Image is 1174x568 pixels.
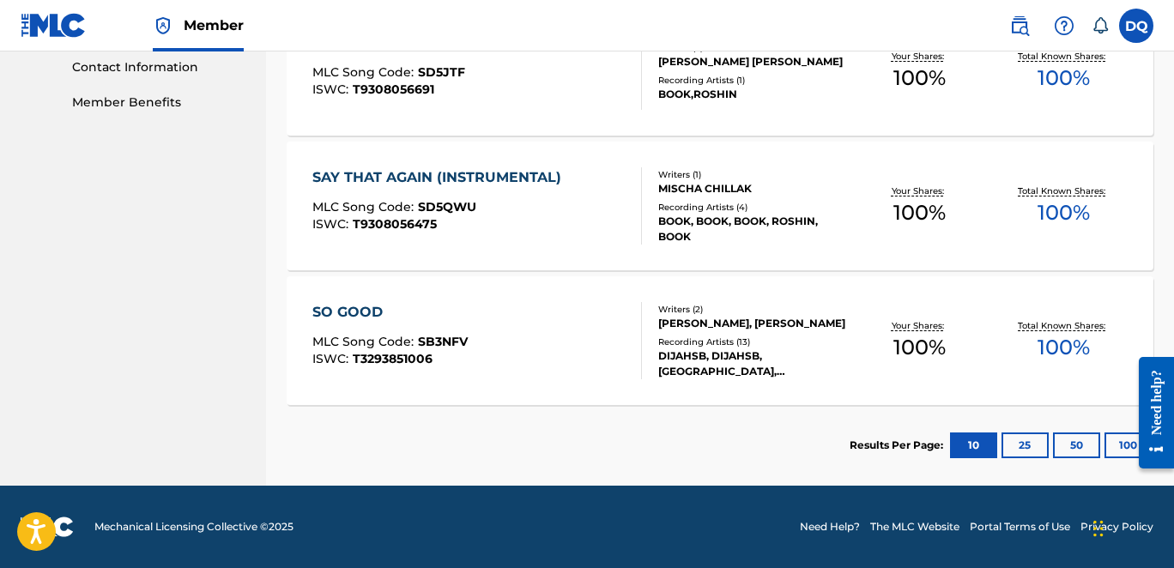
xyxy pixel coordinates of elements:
[1002,432,1049,458] button: 25
[892,50,948,63] p: Your Shares:
[1104,432,1152,458] button: 100
[1038,332,1090,363] span: 100 %
[893,197,946,228] span: 100 %
[658,348,848,379] div: DIJAHSB, DIJAHSB, [GEOGRAPHIC_DATA], [GEOGRAPHIC_DATA], [GEOGRAPHIC_DATA]
[287,142,1153,270] a: SAY THAT AGAIN (INSTRUMENTAL)MLC Song Code:SD5QWUISWC:T9308056475Writers (1)MISCHA CHILLAKRecordi...
[21,517,74,537] img: logo
[1018,50,1110,63] p: Total Known Shares:
[184,15,244,35] span: Member
[1093,503,1104,554] div: Drag
[658,316,848,331] div: [PERSON_NAME], [PERSON_NAME]
[1088,486,1174,568] iframe: Chat Widget
[1080,519,1153,535] a: Privacy Policy
[287,7,1153,136] a: SAY THAT AGAINMLC Song Code:SD5JTFISWC:T9308056691Writers (2)[PERSON_NAME] [PERSON_NAME]Recording...
[72,58,245,76] a: Contact Information
[1053,432,1100,458] button: 50
[658,74,848,87] div: Recording Artists ( 1 )
[418,64,465,80] span: SD5JTF
[970,519,1070,535] a: Portal Terms of Use
[1119,9,1153,43] div: User Menu
[1126,343,1174,481] iframe: Resource Center
[658,181,848,196] div: MISCHA CHILLAK
[418,334,468,349] span: SB3NFV
[893,332,946,363] span: 100 %
[153,15,173,36] img: Top Rightsholder
[353,351,433,366] span: T3293851006
[893,63,946,94] span: 100 %
[950,432,997,458] button: 10
[1018,319,1110,332] p: Total Known Shares:
[72,94,245,112] a: Member Benefits
[312,167,570,188] div: SAY THAT AGAIN (INSTRUMENTAL)
[1038,197,1090,228] span: 100 %
[892,319,948,332] p: Your Shares:
[800,519,860,535] a: Need Help?
[287,276,1153,405] a: SO GOODMLC Song Code:SB3NFVISWC:T3293851006Writers (2)[PERSON_NAME], [PERSON_NAME]Recording Artis...
[312,334,418,349] span: MLC Song Code :
[892,184,948,197] p: Your Shares:
[312,199,418,215] span: MLC Song Code :
[1054,15,1074,36] img: help
[353,82,434,97] span: T9308056691
[312,82,353,97] span: ISWC :
[658,303,848,316] div: Writers ( 2 )
[312,302,468,323] div: SO GOOD
[418,199,476,215] span: SD5QWU
[1038,63,1090,94] span: 100 %
[353,216,437,232] span: T9308056475
[658,54,848,69] div: [PERSON_NAME] [PERSON_NAME]
[94,519,293,535] span: Mechanical Licensing Collective © 2025
[1002,9,1037,43] a: Public Search
[1047,9,1081,43] div: Help
[1092,17,1109,34] div: Notifications
[658,201,848,214] div: Recording Artists ( 4 )
[658,335,848,348] div: Recording Artists ( 13 )
[312,64,418,80] span: MLC Song Code :
[1018,184,1110,197] p: Total Known Shares:
[850,438,947,453] p: Results Per Page:
[870,519,959,535] a: The MLC Website
[1009,15,1030,36] img: search
[658,168,848,181] div: Writers ( 1 )
[21,13,87,38] img: MLC Logo
[658,87,848,102] div: BOOK,ROSHIN
[312,216,353,232] span: ISWC :
[658,214,848,245] div: BOOK, BOOK, BOOK, ROSHIN, BOOK
[312,351,353,366] span: ISWC :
